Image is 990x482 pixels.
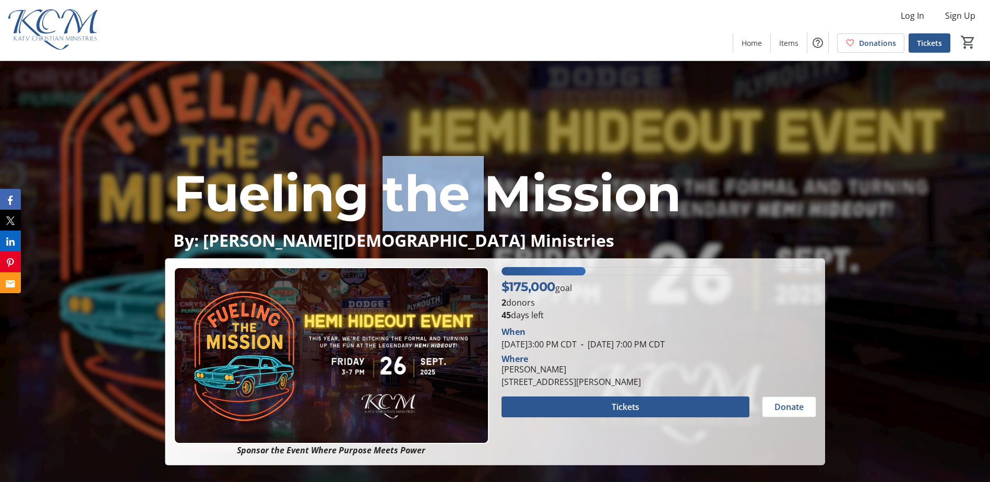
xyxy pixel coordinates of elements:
div: When [502,326,526,338]
button: Tickets [502,396,749,417]
button: Sign Up [937,7,984,24]
p: donors [502,296,816,309]
span: Log In [901,9,924,22]
span: Home [742,38,762,49]
a: Items [771,33,807,53]
a: Home [733,33,770,53]
a: Donations [837,33,904,53]
span: 45 [502,309,511,321]
span: Tickets [612,401,639,413]
p: days left [502,309,816,321]
p: By: [PERSON_NAME][DEMOGRAPHIC_DATA] Ministries [173,231,817,249]
span: Tickets [917,38,942,49]
img: Katy Christian Ministries's Logo [6,4,99,56]
p: goal [502,278,572,296]
em: Sponsor the Event Where Purpose Meets Power [237,444,425,456]
span: Items [779,38,798,49]
span: - [577,339,588,350]
span: Fueling the Mission [173,163,681,224]
span: [DATE] 3:00 PM CDT [502,339,577,350]
span: $175,000 [502,279,555,294]
a: Tickets [909,33,950,53]
span: [DATE] 7:00 PM CDT [577,339,665,350]
div: Where [502,355,528,363]
button: Donate [762,396,816,417]
div: [PERSON_NAME] [502,363,641,376]
div: [STREET_ADDRESS][PERSON_NAME] [502,376,641,388]
span: Sign Up [945,9,975,22]
button: Help [807,32,828,53]
span: Donate [774,401,804,413]
img: Campaign CTA Media Photo [174,267,488,444]
span: Donations [859,38,896,49]
button: Log In [892,7,933,24]
b: 2 [502,297,506,308]
div: 26.71428571428571% of fundraising goal reached [502,267,816,275]
button: Cart [959,33,977,52]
